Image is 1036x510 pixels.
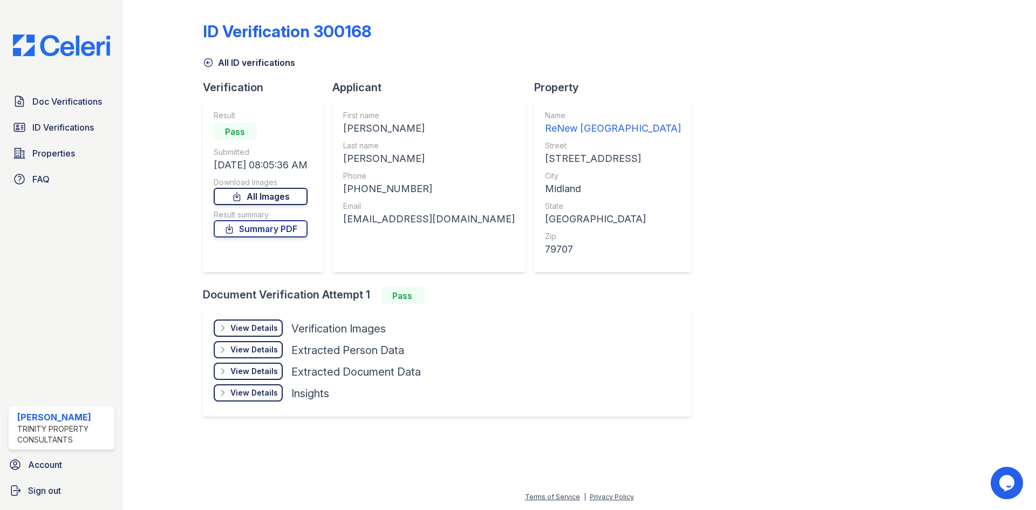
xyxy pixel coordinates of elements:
[343,181,515,196] div: [PHONE_NUMBER]
[9,117,114,138] a: ID Verifications
[4,35,119,56] img: CE_Logo_Blue-a8612792a0a2168367f1c8372b55b34899dd931a85d93a1a3d3e32e68fde9ad4.png
[291,321,386,336] div: Verification Images
[545,121,681,136] div: ReNew [GEOGRAPHIC_DATA]
[9,91,114,112] a: Doc Verifications
[32,95,102,108] span: Doc Verifications
[214,177,308,188] div: Download Images
[203,287,700,304] div: Document Verification Attempt 1
[17,424,110,445] div: Trinity Property Consultants
[545,181,681,196] div: Midland
[584,493,586,501] div: |
[381,287,424,304] div: Pass
[9,142,114,164] a: Properties
[214,123,257,140] div: Pass
[291,364,421,379] div: Extracted Document Data
[32,121,94,134] span: ID Verifications
[343,151,515,166] div: [PERSON_NAME]
[525,493,580,501] a: Terms of Service
[4,480,119,501] a: Sign out
[343,140,515,151] div: Last name
[214,158,308,173] div: [DATE] 08:05:36 AM
[545,231,681,242] div: Zip
[214,147,308,158] div: Submitted
[343,171,515,181] div: Phone
[214,209,308,220] div: Result summary
[343,110,515,121] div: First name
[32,147,75,160] span: Properties
[230,344,278,355] div: View Details
[203,22,371,41] div: ID Verification 300168
[545,151,681,166] div: [STREET_ADDRESS]
[214,188,308,205] a: All Images
[343,121,515,136] div: [PERSON_NAME]
[28,458,62,471] span: Account
[230,387,278,398] div: View Details
[343,212,515,227] div: [EMAIL_ADDRESS][DOMAIN_NAME]
[32,173,50,186] span: FAQ
[230,323,278,334] div: View Details
[291,386,329,401] div: Insights
[203,56,295,69] a: All ID verifications
[545,171,681,181] div: City
[590,493,634,501] a: Privacy Policy
[534,80,700,95] div: Property
[214,220,308,237] a: Summary PDF
[545,201,681,212] div: State
[545,212,681,227] div: [GEOGRAPHIC_DATA]
[291,343,404,358] div: Extracted Person Data
[9,168,114,190] a: FAQ
[545,242,681,257] div: 79707
[991,467,1025,499] iframe: chat widget
[214,110,308,121] div: Result
[545,110,681,121] div: Name
[230,366,278,377] div: View Details
[545,110,681,136] a: Name ReNew [GEOGRAPHIC_DATA]
[203,80,332,95] div: Verification
[28,484,61,497] span: Sign out
[343,201,515,212] div: Email
[17,411,110,424] div: [PERSON_NAME]
[545,140,681,151] div: Street
[4,454,119,475] a: Account
[332,80,534,95] div: Applicant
